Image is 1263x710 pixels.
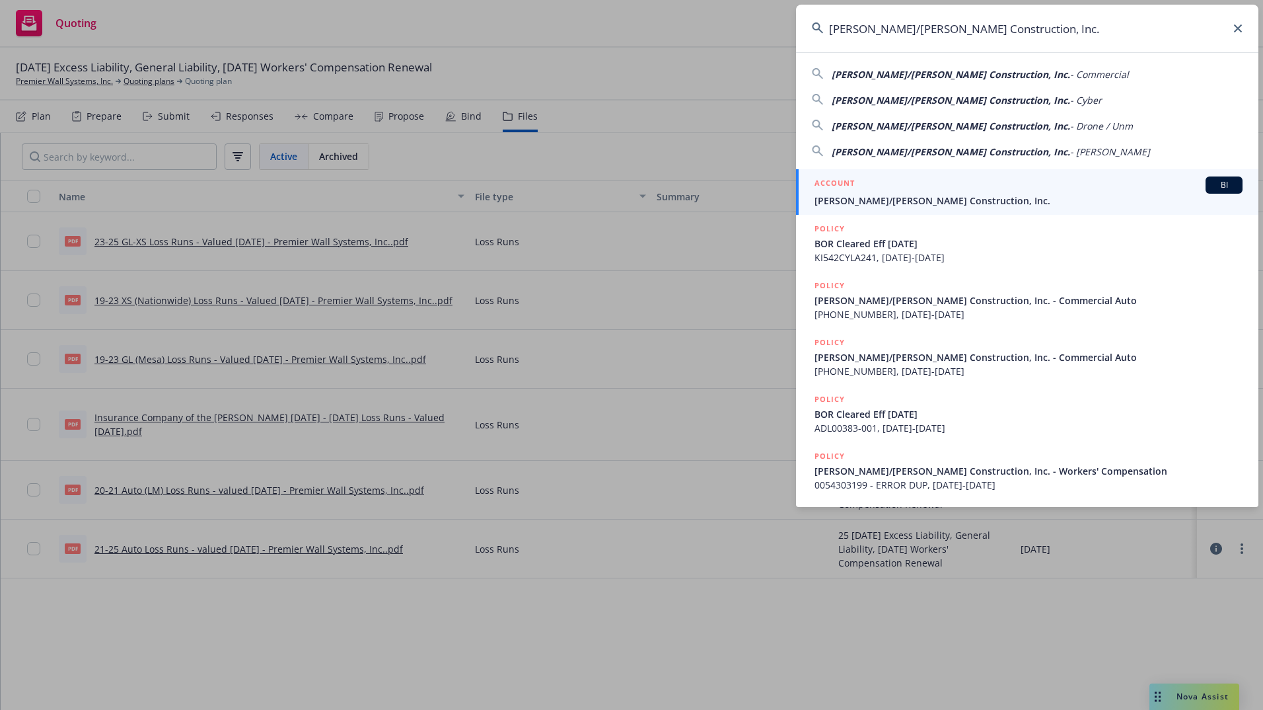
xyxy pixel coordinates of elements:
[814,421,1243,435] span: ADL00383-001, [DATE]-[DATE]
[796,329,1258,385] a: POLICY[PERSON_NAME]/[PERSON_NAME] Construction, Inc. - Commercial Auto[PHONE_NUMBER], [DATE]-[DATE]
[814,177,855,192] h5: ACCOUNT
[832,94,1070,106] span: [PERSON_NAME]/[PERSON_NAME] Construction, Inc.
[832,68,1070,81] span: [PERSON_NAME]/[PERSON_NAME] Construction, Inc.
[1070,68,1129,81] span: - Commercial
[1070,145,1150,158] span: - [PERSON_NAME]
[814,478,1243,492] span: 0054303199 - ERROR DUP, [DATE]-[DATE]
[814,450,845,463] h5: POLICY
[814,464,1243,478] span: [PERSON_NAME]/[PERSON_NAME] Construction, Inc. - Workers' Compensation
[796,5,1258,52] input: Search...
[814,279,845,292] h5: POLICY
[814,251,1243,264] span: KI542CYLA241, [DATE]-[DATE]
[796,272,1258,329] a: POLICY[PERSON_NAME]/[PERSON_NAME] Construction, Inc. - Commercial Auto[PHONE_NUMBER], [DATE]-[DATE]
[814,407,1243,421] span: BOR Cleared Eff [DATE]
[814,350,1243,364] span: [PERSON_NAME]/[PERSON_NAME] Construction, Inc. - Commercial Auto
[814,364,1243,378] span: [PHONE_NUMBER], [DATE]-[DATE]
[796,169,1258,215] a: ACCOUNTBI[PERSON_NAME]/[PERSON_NAME] Construction, Inc.
[832,145,1070,158] span: [PERSON_NAME]/[PERSON_NAME] Construction, Inc.
[814,294,1243,307] span: [PERSON_NAME]/[PERSON_NAME] Construction, Inc. - Commercial Auto
[1211,179,1237,191] span: BI
[814,222,845,235] h5: POLICY
[814,393,845,406] h5: POLICY
[1070,120,1133,132] span: - Drone / Unm
[796,442,1258,499] a: POLICY[PERSON_NAME]/[PERSON_NAME] Construction, Inc. - Workers' Compensation0054303199 - ERROR DU...
[832,120,1070,132] span: [PERSON_NAME]/[PERSON_NAME] Construction, Inc.
[814,237,1243,251] span: BOR Cleared Eff [DATE]
[814,307,1243,321] span: [PHONE_NUMBER], [DATE]-[DATE]
[814,194,1243,208] span: [PERSON_NAME]/[PERSON_NAME] Construction, Inc.
[796,385,1258,442] a: POLICYBOR Cleared Eff [DATE]ADL00383-001, [DATE]-[DATE]
[814,336,845,349] h5: POLICY
[1070,94,1102,106] span: - Cyber
[796,215,1258,272] a: POLICYBOR Cleared Eff [DATE]KI542CYLA241, [DATE]-[DATE]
